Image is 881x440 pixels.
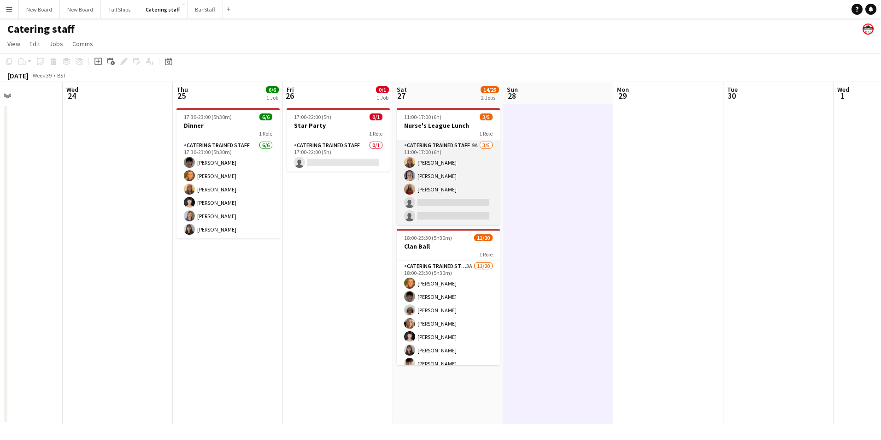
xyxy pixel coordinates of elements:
a: Jobs [46,38,67,50]
h3: Dinner [176,121,280,130]
span: 1 Role [369,130,382,137]
div: 1 Job [376,94,388,101]
span: 17:30-23:00 (5h30m) [184,113,232,120]
app-card-role: Catering trained staff0/117:00-22:00 (5h) [287,140,390,172]
span: Comms [72,40,93,48]
span: 30 [726,90,738,101]
button: Tall Ships [101,0,138,18]
span: 28 [505,90,518,101]
span: 29 [616,90,629,101]
app-user-avatar: Beach Ballroom [863,24,874,35]
span: 0/1 [370,113,382,120]
span: Tue [727,85,738,94]
a: Comms [69,38,97,50]
span: 14/25 [481,86,499,93]
span: Week 39 [30,72,53,79]
span: 24 [65,90,78,101]
span: Wed [66,85,78,94]
span: 3/5 [480,113,493,120]
app-card-role: Catering trained staff9A3/511:00-17:00 (6h)[PERSON_NAME][PERSON_NAME][PERSON_NAME] [397,140,500,225]
h1: Catering staff [7,22,75,36]
span: 1 Role [479,251,493,258]
a: Edit [26,38,44,50]
span: 1 Role [479,130,493,137]
span: 1 Role [259,130,272,137]
app-job-card: 18:00-23:30 (5h30m)11/20Clan Ball1 RoleCatering trained staff3A11/2018:00-23:30 (5h30m)[PERSON_NA... [397,229,500,365]
span: 11/20 [474,234,493,241]
span: Fri [287,85,294,94]
span: 11:00-17:00 (6h) [404,113,441,120]
span: 17:00-22:00 (5h) [294,113,331,120]
span: Wed [837,85,849,94]
app-job-card: 11:00-17:00 (6h)3/5Nurse's League Lunch1 RoleCatering trained staff9A3/511:00-17:00 (6h)[PERSON_N... [397,108,500,225]
span: 25 [175,90,188,101]
span: Jobs [49,40,63,48]
span: 1 [836,90,849,101]
span: Edit [29,40,40,48]
span: Mon [617,85,629,94]
span: 18:00-23:30 (5h30m) [404,234,452,241]
app-job-card: 17:30-23:00 (5h30m)6/6Dinner1 RoleCatering trained staff6/617:30-23:00 (5h30m)[PERSON_NAME][PERSO... [176,108,280,238]
button: Bar Staff [188,0,223,18]
span: Sun [507,85,518,94]
span: 27 [395,90,407,101]
span: 26 [285,90,294,101]
div: [DATE] [7,71,29,80]
a: View [4,38,24,50]
app-job-card: 17:00-22:00 (5h)0/1Star Party1 RoleCatering trained staff0/117:00-22:00 (5h) [287,108,390,172]
button: Catering staff [138,0,188,18]
span: Thu [176,85,188,94]
span: Sat [397,85,407,94]
button: New Board [60,0,101,18]
div: 2 Jobs [481,94,499,101]
span: 0/1 [376,86,389,93]
app-card-role: Catering trained staff6/617:30-23:00 (5h30m)[PERSON_NAME][PERSON_NAME][PERSON_NAME][PERSON_NAME][... [176,140,280,238]
button: New Board [19,0,60,18]
h3: Nurse's League Lunch [397,121,500,130]
div: 1 Job [266,94,278,101]
div: BST [57,72,66,79]
h3: Clan Ball [397,242,500,250]
span: View [7,40,20,48]
span: 6/6 [259,113,272,120]
span: 6/6 [266,86,279,93]
h3: Star Party [287,121,390,130]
